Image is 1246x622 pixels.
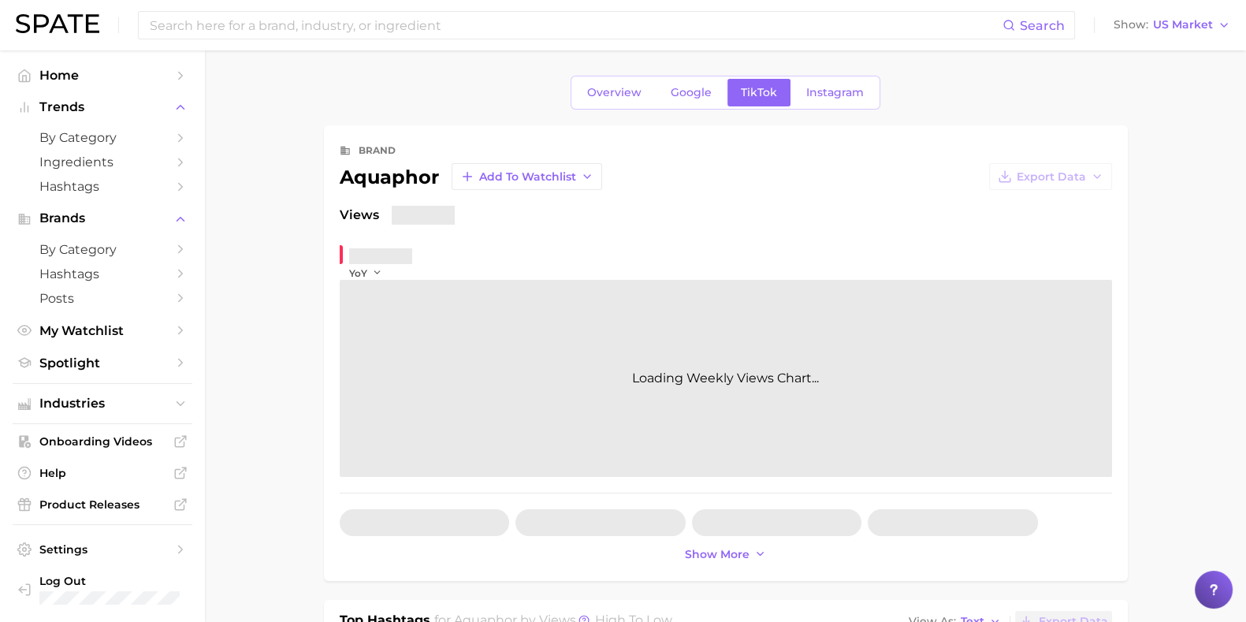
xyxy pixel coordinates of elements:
[340,163,602,190] div: aquaphor
[39,574,180,588] span: Log Out
[340,206,379,225] span: Views
[13,351,192,375] a: Spotlight
[13,493,192,516] a: Product Releases
[349,266,367,280] span: YoY
[39,179,166,194] span: Hashtags
[39,356,166,371] span: Spotlight
[657,79,725,106] a: Google
[39,266,166,281] span: Hashtags
[39,242,166,257] span: by Category
[587,86,642,99] span: Overview
[479,170,576,184] span: Add to Watchlist
[13,207,192,230] button: Brands
[989,163,1112,190] button: Export Data
[39,100,166,114] span: Trends
[359,141,396,160] div: brand
[39,68,166,83] span: Home
[806,86,864,99] span: Instagram
[13,430,192,453] a: Onboarding Videos
[13,125,192,150] a: by Category
[1110,15,1234,35] button: ShowUS Market
[39,397,166,411] span: Industries
[685,548,749,561] span: Show more
[671,86,712,99] span: Google
[39,155,166,169] span: Ingredients
[574,79,655,106] a: Overview
[13,538,192,561] a: Settings
[452,163,602,190] button: Add to Watchlist
[39,497,166,512] span: Product Releases
[39,130,166,145] span: by Category
[39,466,166,480] span: Help
[148,12,1002,39] input: Search here for a brand, industry, or ingredient
[13,150,192,174] a: Ingredients
[1017,170,1086,184] span: Export Data
[793,79,877,106] a: Instagram
[13,318,192,343] a: My Watchlist
[1020,18,1065,33] span: Search
[1153,20,1213,29] span: US Market
[39,434,166,449] span: Onboarding Videos
[741,86,777,99] span: TikTok
[39,211,166,225] span: Brands
[13,237,192,262] a: by Category
[39,323,166,338] span: My Watchlist
[13,63,192,88] a: Home
[39,542,166,557] span: Settings
[1114,20,1148,29] span: Show
[39,291,166,306] span: Posts
[340,280,1112,477] div: Loading Weekly Views Chart...
[16,14,99,33] img: SPATE
[13,95,192,119] button: Trends
[13,286,192,311] a: Posts
[13,174,192,199] a: Hashtags
[349,266,383,280] button: YoY
[13,392,192,415] button: Industries
[13,569,192,609] a: Log out. Currently logged in with e-mail hicks.ll@pg.com.
[13,262,192,286] a: Hashtags
[13,461,192,485] a: Help
[727,79,790,106] a: TikTok
[681,544,771,565] button: Show more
